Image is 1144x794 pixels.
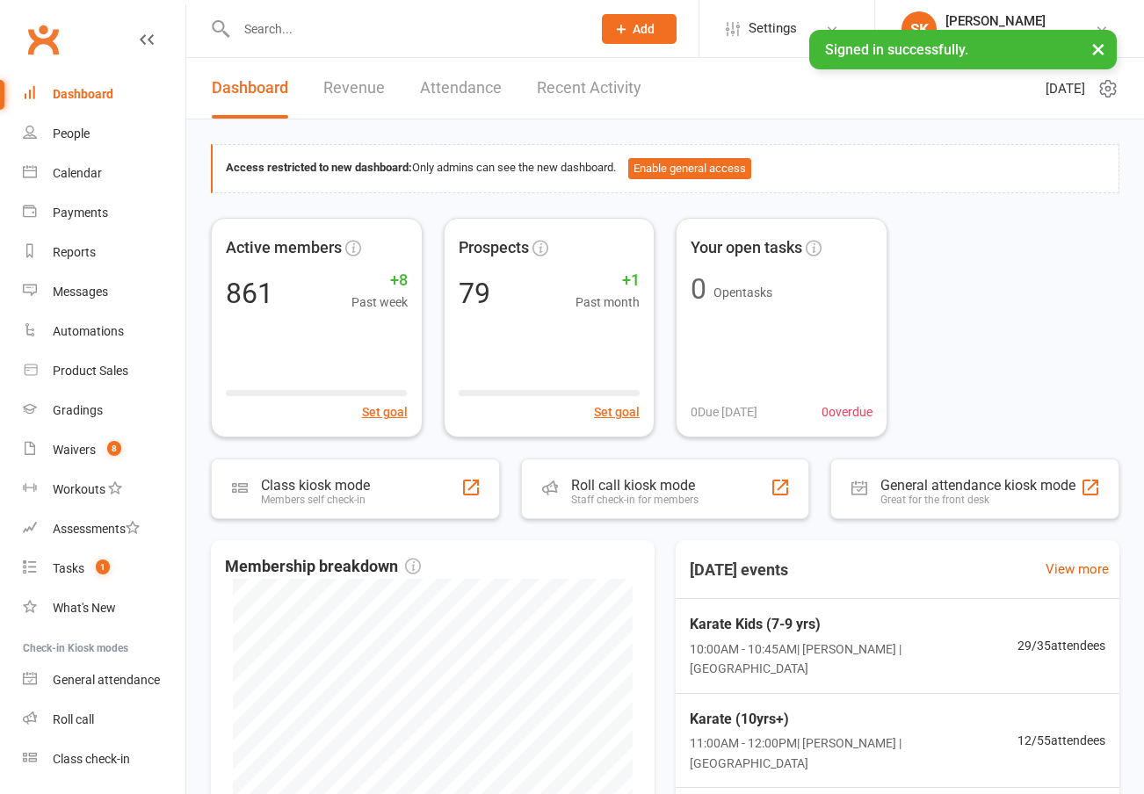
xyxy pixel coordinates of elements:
strong: Access restricted to new dashboard: [226,161,412,174]
a: Revenue [323,58,385,119]
a: Calendar [23,154,185,193]
div: Roll call kiosk mode [571,477,699,494]
div: Workouts [53,482,105,496]
span: Karate Kids (7-9 yrs) [690,613,1017,636]
a: Dashboard [212,58,288,119]
a: Product Sales [23,351,185,391]
span: [DATE] [1046,78,1085,99]
div: Goshukan Karate Academy [945,29,1095,45]
div: Staff check-in for members [571,494,699,506]
a: Reports [23,233,185,272]
div: Reports [53,245,96,259]
a: Payments [23,193,185,233]
a: Assessments [23,509,185,549]
div: General attendance [53,673,160,687]
span: Signed in successfully. [825,41,968,58]
a: Roll call [23,700,185,740]
div: Messages [53,285,108,299]
span: Add [633,22,655,36]
a: Automations [23,312,185,351]
span: 0 overdue [822,402,872,422]
span: Past month [576,292,640,312]
div: Only admins can see the new dashboard. [226,158,1105,179]
div: 0 [691,275,706,303]
a: Messages [23,272,185,312]
span: 8 [107,441,121,456]
div: Roll call [53,712,94,726]
div: What's New [53,601,116,615]
div: Class kiosk mode [261,477,370,494]
button: Set goal [362,402,408,422]
span: Past week [351,292,408,312]
a: Gradings [23,391,185,430]
div: [PERSON_NAME] [945,13,1095,29]
span: 1 [96,559,110,574]
h3: [DATE] events [676,554,802,586]
span: Open tasks [713,285,772,300]
div: Gradings [53,403,103,417]
div: Class check-in [53,752,130,766]
div: General attendance kiosk mode [880,477,1075,494]
button: × [1082,30,1114,68]
a: Dashboard [23,75,185,114]
div: 861 [226,279,273,307]
a: Clubworx [21,18,65,61]
span: Settings [749,9,797,48]
div: Product Sales [53,364,128,378]
input: Search... [231,17,579,41]
button: Add [602,14,677,44]
div: People [53,126,90,141]
a: View more [1046,559,1109,580]
div: Automations [53,324,124,338]
div: Tasks [53,561,84,575]
div: Calendar [53,166,102,180]
span: 12 / 55 attendees [1017,731,1105,750]
span: Membership breakdown [225,554,421,580]
span: 29 / 35 attendees [1017,636,1105,655]
a: General attendance kiosk mode [23,660,185,700]
span: 0 Due [DATE] [691,402,757,422]
a: People [23,114,185,154]
span: Active members [226,235,342,261]
span: Your open tasks [691,235,802,261]
span: Karate (10yrs+) [690,708,1017,731]
div: SK [901,11,937,47]
a: What's New [23,588,185,628]
a: Tasks 1 [23,549,185,588]
div: Dashboard [53,87,113,101]
div: Payments [53,206,108,220]
span: +8 [351,268,408,293]
div: Members self check-in [261,494,370,506]
span: 10:00AM - 10:45AM | [PERSON_NAME] | [GEOGRAPHIC_DATA] [690,639,1017,679]
a: Recent Activity [537,58,641,119]
div: Waivers [53,443,96,457]
a: Class kiosk mode [23,740,185,779]
a: Attendance [420,58,502,119]
button: Enable general access [628,158,751,179]
span: Prospects [459,235,529,261]
span: 11:00AM - 12:00PM | [PERSON_NAME] | [GEOGRAPHIC_DATA] [690,733,1017,773]
button: Set goal [594,402,640,422]
div: Assessments [53,522,140,536]
span: +1 [576,268,640,293]
a: Workouts [23,470,185,509]
a: Waivers 8 [23,430,185,470]
div: Great for the front desk [880,494,1075,506]
div: 79 [459,279,490,307]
